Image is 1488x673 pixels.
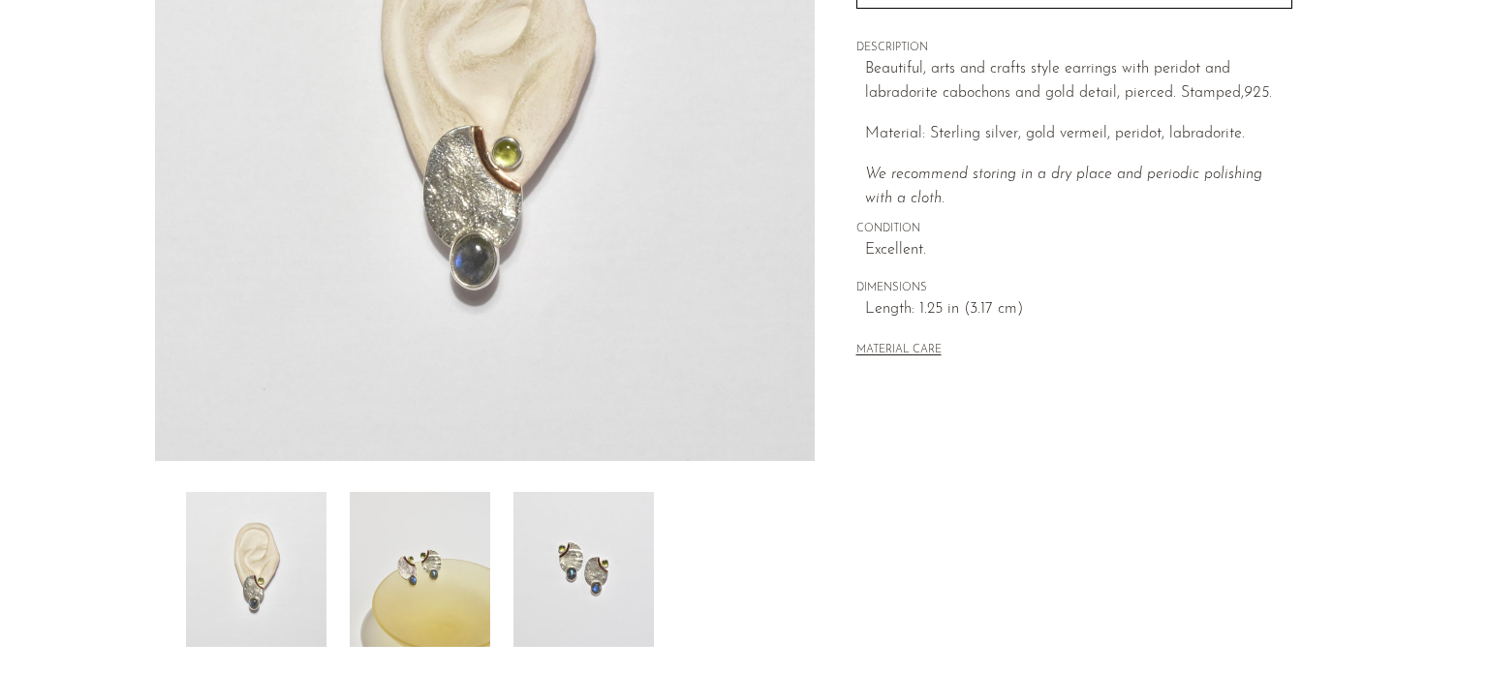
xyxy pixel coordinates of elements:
[865,122,1292,147] p: Material: Sterling silver, gold vermeil, peridot, labradorite.
[186,492,326,647] img: Peridot Labradorite Earrings
[856,221,1292,238] span: CONDITION
[865,297,1292,322] span: Length: 1.25 in (3.17 cm)
[865,57,1292,107] p: Beautiful, arts and crafts style earrings with peridot and labradorite cabochons and gold detail,...
[513,492,654,647] img: Peridot Labradorite Earrings
[856,40,1292,57] span: DESCRIPTION
[856,344,942,358] button: MATERIAL CARE
[1244,85,1272,101] em: 925.
[865,167,1262,207] i: We recommend storing in a dry place and periodic polishing with a cloth.
[865,238,1292,263] span: Excellent.
[350,492,490,647] img: Peridot Labradorite Earrings
[856,280,1292,297] span: DIMENSIONS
